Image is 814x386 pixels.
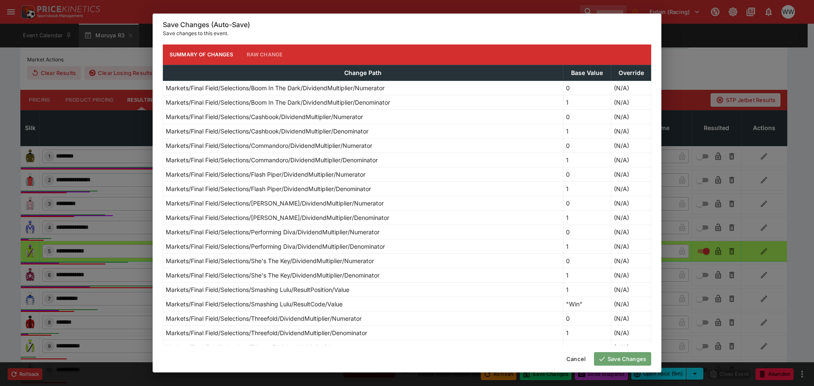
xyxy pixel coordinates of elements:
td: 1 [563,153,611,167]
td: (N/A) [611,210,651,225]
td: 1 [563,181,611,196]
p: Markets/Final Field/Selections/Commandoro/DividendMultiplier/Numerator [166,141,372,150]
p: Markets/Final Field/Selections/Boom In The Dark/DividendMultiplier/Numerator [166,83,385,92]
p: Markets/Final Field/Selections/Smashing Lulu/ResultPosition/Value [166,285,349,294]
p: Markets/Final Field/Selections/Smashing Lulu/ResultCode/Value [166,300,343,308]
td: (N/A) [611,138,651,153]
td: 0 [563,340,611,354]
td: (N/A) [611,95,651,109]
td: 1 [563,282,611,297]
td: (N/A) [611,268,651,282]
p: Markets/Final Field/Selections/Flash Piper/DividendMultiplier/Numerator [166,170,365,179]
td: (N/A) [611,153,651,167]
th: Override [611,65,651,81]
td: (N/A) [611,225,651,239]
p: Markets/Final Field/Selections/Threefold/DividendMultiplier/Denominator [166,328,367,337]
td: 0 [563,109,611,124]
button: Save Changes [594,352,651,366]
td: 0 [563,81,611,95]
th: Change Path [163,65,563,81]
td: 1 [563,210,611,225]
td: (N/A) [611,253,651,268]
p: Markets/Final Field/Selections/She's The Key/DividendMultiplier/Denominator [166,271,379,280]
p: Markets/Final Field/Selections/[PERSON_NAME]/DividendMultiplier/Numerator [166,199,384,208]
td: (N/A) [611,311,651,325]
td: 1 [563,268,611,282]
p: Markets/Final Field/Selections/Cashbook/DividendMultiplier/Numerator [166,112,363,121]
td: (N/A) [611,124,651,138]
td: (N/A) [611,81,651,95]
p: Markets/Final Field/Selections/Flash Piper/DividendMultiplier/Denominator [166,184,371,193]
td: (N/A) [611,325,651,340]
td: 0 [563,225,611,239]
th: Base Value [563,65,611,81]
td: 0 [563,311,611,325]
td: 0 [563,253,611,268]
td: (N/A) [611,196,651,210]
td: (N/A) [611,167,651,181]
p: Markets/Final Field/Selections/Trianon/DividendMultiplier/Numerator [166,343,355,352]
h6: Save Changes (Auto-Save) [163,20,651,29]
button: Summary of Changes [163,44,240,65]
button: Cancel [561,352,591,366]
p: Markets/Final Field/Selections/Commandoro/DividendMultiplier/Denominator [166,156,378,164]
p: Markets/Final Field/Selections/She's The Key/DividendMultiplier/Numerator [166,256,374,265]
p: Markets/Final Field/Selections/[PERSON_NAME]/DividendMultiplier/Denominator [166,213,389,222]
p: Markets/Final Field/Selections/Boom In The Dark/DividendMultiplier/Denominator [166,98,390,107]
td: "Win" [563,297,611,311]
td: (N/A) [611,282,651,297]
p: Markets/Final Field/Selections/Performing Diva/DividendMultiplier/Numerator [166,228,379,236]
td: (N/A) [611,181,651,196]
td: 0 [563,196,611,210]
td: (N/A) [611,239,651,253]
td: 1 [563,124,611,138]
td: 0 [563,138,611,153]
td: (N/A) [611,109,651,124]
td: 1 [563,95,611,109]
p: Save changes to this event. [163,29,651,38]
p: Markets/Final Field/Selections/Threefold/DividendMultiplier/Numerator [166,314,362,323]
td: (N/A) [611,340,651,354]
td: 1 [563,325,611,340]
td: 0 [563,167,611,181]
td: 1 [563,239,611,253]
p: Markets/Final Field/Selections/Performing Diva/DividendMultiplier/Denominator [166,242,385,251]
p: Markets/Final Field/Selections/Cashbook/DividendMultiplier/Denominator [166,127,368,136]
td: (N/A) [611,297,651,311]
button: Raw Change [240,44,290,65]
